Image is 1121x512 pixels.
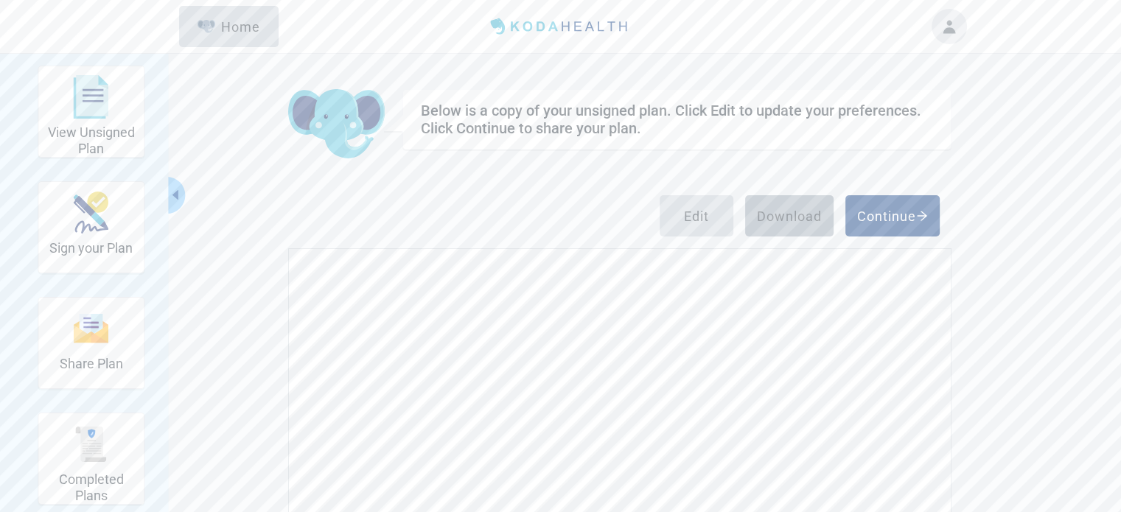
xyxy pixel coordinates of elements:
[169,188,183,202] span: caret-left
[38,413,144,505] div: Completed Plans
[288,89,385,160] img: Koda Elephant
[49,240,133,256] h2: Sign your Plan
[845,195,940,236] button: Continue arrow-right
[74,192,109,234] img: make_plan_official-CpYJDfBD.svg
[660,195,733,236] button: Edit
[757,208,822,223] div: Download
[916,210,928,222] span: arrow-right
[857,208,928,223] div: Continue
[38,181,144,273] div: Sign your Plan
[484,15,636,38] img: Koda Health
[38,297,144,389] div: Share Plan
[421,102,933,137] div: Below is a copy of your unsigned plan. Click Edit to update your preferences. Click Continue to s...
[198,20,216,33] img: Elephant
[198,19,261,34] div: Home
[74,312,109,344] img: svg%3e
[74,75,109,119] img: svg%3e
[179,6,279,47] button: ElephantHome
[60,356,123,372] h2: Share Plan
[74,427,109,462] img: svg%3e
[745,195,834,236] button: Download
[38,66,144,158] div: View Unsigned Plan
[44,125,138,156] h2: View Unsigned Plan
[167,177,186,214] button: Collapse menu
[44,471,138,503] h2: Completed Plans
[684,208,709,223] div: Edit
[932,9,967,44] button: Toggle account menu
